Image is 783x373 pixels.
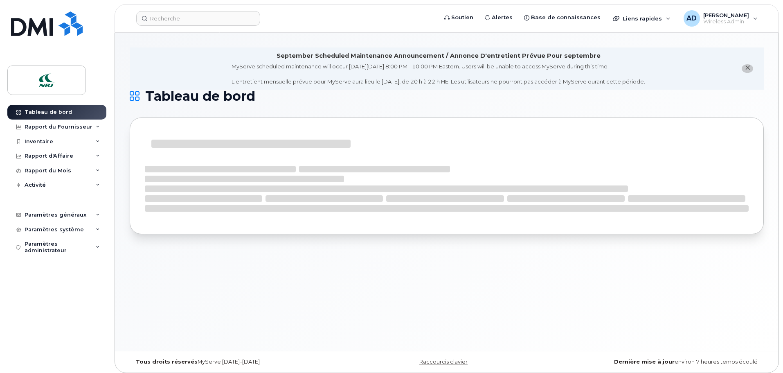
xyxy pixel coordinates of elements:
div: environ 7 heures temps écoulé [552,359,764,365]
div: MyServe scheduled maintenance will occur [DATE][DATE] 8:00 PM - 10:00 PM Eastern. Users will be u... [232,63,645,86]
button: close notification [742,64,753,73]
span: Tableau de bord [145,90,255,102]
div: MyServe [DATE]–[DATE] [130,359,341,365]
strong: Dernière mise à jour [614,359,675,365]
a: Raccourcis clavier [419,359,468,365]
div: September Scheduled Maintenance Announcement / Annonce D'entretient Prévue Pour septembre [277,52,601,60]
strong: Tous droits réservés [136,359,198,365]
